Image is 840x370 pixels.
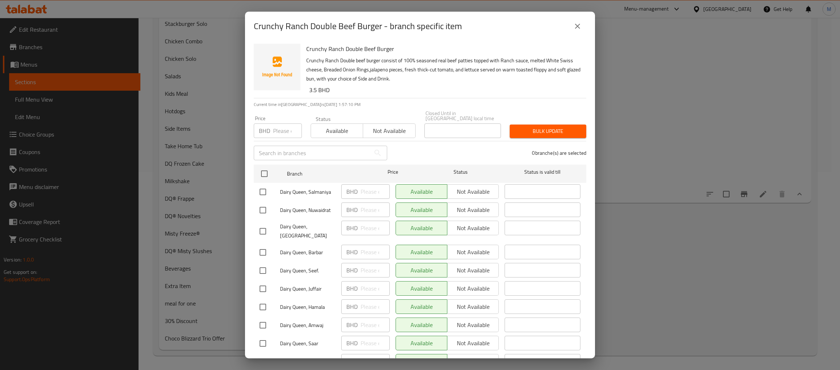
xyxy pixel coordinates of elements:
span: Dairy Queen, Seef. [280,266,335,275]
span: Branch [287,169,363,178]
p: BHD [346,224,358,232]
button: Available [311,123,363,138]
input: Please enter price [273,123,302,138]
p: BHD [346,205,358,214]
input: Please enter price [361,354,390,369]
span: Dairy Queen, Hamala [280,303,335,312]
p: BHD [346,339,358,347]
input: Please enter price [361,281,390,296]
input: Please enter price [361,336,390,350]
span: Available [314,126,360,136]
h6: 3.5 BHD [309,85,580,95]
span: Status is valid till [505,168,580,177]
input: Please enter price [361,184,390,199]
span: Dairy Queen, Saar [280,339,335,348]
span: Dairy Queen, Salmaniya [280,188,335,197]
button: Not available [363,123,415,138]
span: Price [369,168,417,177]
p: BHD [346,187,358,196]
p: BHD [259,126,270,135]
p: Current time in [GEOGRAPHIC_DATA] is [DATE] 1:57:10 PM [254,101,586,108]
h6: Crunchy Ranch Double Beef Burger [306,44,580,54]
input: Please enter price [361,318,390,332]
span: Dairy Queen, Suqaya [280,357,335,366]
p: Crunchy Ranch Double beef burger consist of 100% seasoned real beef patties topped with Ranch sau... [306,56,580,83]
p: BHD [346,284,358,293]
span: Dairy Queen, Barbar [280,248,335,257]
input: Please enter price [361,202,390,217]
p: BHD [346,248,358,256]
span: Not available [366,126,412,136]
span: Status [423,168,499,177]
p: BHD [346,320,358,329]
button: Bulk update [510,125,586,138]
img: Crunchy Ranch Double Beef Burger [254,44,300,90]
span: Dairy Queen, Amwaj [280,321,335,330]
p: BHD [346,266,358,275]
h2: Crunchy Ranch Double Beef Burger - branch specific item [254,20,462,32]
span: Dairy Queen, Juffair [280,284,335,294]
span: Bulk update [516,127,580,136]
span: Dairy Queen, [GEOGRAPHIC_DATA] [280,222,335,240]
input: Search in branches [254,146,370,160]
input: Please enter price [361,299,390,314]
input: Please enter price [361,263,390,277]
p: 0 branche(s) are selected [532,149,586,157]
p: BHD [346,302,358,311]
input: Please enter price [361,245,390,259]
input: Please enter price [361,221,390,235]
p: BHD [346,357,358,366]
button: close [569,17,586,35]
span: Dairy Queen, Nuwaidrat [280,206,335,215]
